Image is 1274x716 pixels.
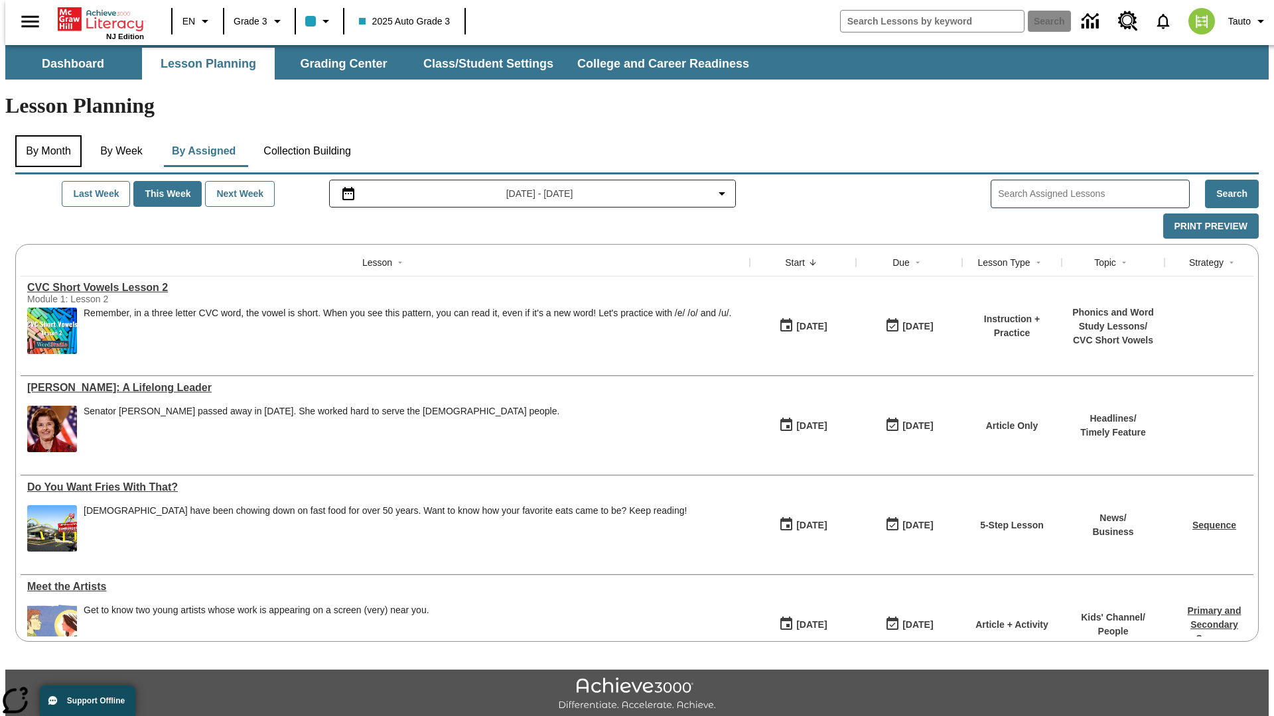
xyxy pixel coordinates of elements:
button: Grade: Grade 3, Select a grade [228,9,291,33]
p: Kids' Channel / [1081,611,1145,625]
p: Instruction + Practice [969,312,1055,340]
button: Sort [910,255,926,270]
button: Grading Center [277,48,410,80]
button: Sort [805,255,821,270]
a: Meet the Artists, Lessons [27,581,743,593]
button: Open side menu [11,2,50,41]
button: Collection Building [253,135,362,167]
button: By Week [88,135,155,167]
button: 08/27/25: Last day the lesson can be accessed [881,512,938,538]
p: CVC Short Vowels [1068,333,1158,347]
button: Sort [1116,255,1132,270]
span: Tauto [1228,15,1251,29]
a: Data Center [1074,3,1110,40]
a: Resource Center, Will open in new tab [1110,3,1146,39]
h1: Lesson Planning [5,93,1269,118]
button: Last Week [62,181,130,207]
div: [DATE] [796,318,827,335]
button: 08/27/25: Last day the lesson can be accessed [881,612,938,637]
a: Home [58,6,144,32]
div: Lesson [362,256,392,269]
p: News / [1092,511,1133,525]
div: SubNavbar [5,45,1269,80]
img: One of the first McDonald's stores, with the iconic red sign and golden arches. [27,505,77,552]
div: Start [785,256,805,269]
button: Print Preview [1163,213,1259,239]
img: avatar image [1188,8,1215,34]
img: A cartoonish self-portrait of Maya Halko and a realistic self-portrait of Lyla Sowder-Yuson. [27,605,77,651]
button: 08/27/25: Last day the lesson can be accessed [881,314,938,339]
svg: Collapse Date Range Filter [714,186,730,202]
a: Sequence [1192,520,1236,530]
button: By Month [15,135,82,167]
button: Search [1205,180,1259,208]
div: Senator [PERSON_NAME] passed away in [DATE]. She worked hard to serve the [DEMOGRAPHIC_DATA] people. [84,406,559,417]
span: Grade 3 [234,15,267,29]
p: Phonics and Word Study Lessons / [1068,306,1158,333]
a: Do You Want Fries With That?, Lessons [27,481,743,493]
span: NJ Edition [106,32,144,40]
div: Get to know two young artists whose work is appearing on a screen (very) near you. [84,605,429,616]
button: 08/27/25: First time the lesson was available [774,612,831,637]
div: CVC Short Vowels Lesson 2 [27,282,743,294]
p: Timely Feature [1080,426,1146,440]
a: Notifications [1146,4,1180,38]
div: Dianne Feinstein: A Lifelong Leader [27,382,743,394]
button: 08/27/25: First time the lesson was available [774,314,831,339]
button: Sort [392,255,408,270]
button: By Assigned [161,135,246,167]
div: Do You Want Fries With That? [27,481,743,493]
button: Select a new avatar [1180,4,1223,38]
p: Business [1092,525,1133,539]
button: 08/27/25: First time the lesson was available [774,413,831,438]
div: Americans have been chowing down on fast food for over 50 years. Want to know how your favorite e... [84,505,687,552]
img: CVC Short Vowels Lesson 2. [27,308,77,354]
input: Search Assigned Lessons [998,184,1189,204]
button: Dashboard [7,48,139,80]
div: Home [58,5,144,40]
div: Senator Dianne Feinstein passed away in September 2023. She worked hard to serve the American peo... [84,406,559,452]
p: Article + Activity [975,618,1048,632]
button: This Week [133,181,202,207]
div: Topic [1094,256,1116,269]
p: 5-Step Lesson [980,518,1044,532]
img: Achieve3000 Differentiate Accelerate Achieve [558,678,716,711]
p: People [1081,625,1145,638]
button: Sort [1030,255,1046,270]
button: Support Offline [40,686,135,716]
button: Profile/Settings [1223,9,1274,33]
button: 08/27/25: First time the lesson was available [774,512,831,538]
div: [DATE] [796,418,827,434]
div: Strategy [1189,256,1224,269]
p: Headlines / [1080,412,1146,426]
div: SubNavbar [5,48,761,80]
div: [DEMOGRAPHIC_DATA] have been chowing down on fast food for over 50 years. Want to know how your f... [84,505,687,516]
input: search field [841,11,1024,32]
button: Class color is light blue. Change class color [300,9,339,33]
img: Senator Dianne Feinstein of California smiles with the U.S. flag behind her. [27,406,77,452]
span: 2025 Auto Grade 3 [359,15,451,29]
div: Due [892,256,910,269]
button: Next Week [205,181,275,207]
button: Lesson Planning [142,48,275,80]
a: Dianne Feinstein: A Lifelong Leader, Lessons [27,382,743,394]
p: Remember, in a three letter CVC word, the vowel is short. When you see this pattern, you can read... [84,308,731,319]
div: Meet the Artists [27,581,743,593]
div: Remember, in a three letter CVC word, the vowel is short. When you see this pattern, you can read... [84,308,731,354]
span: [DATE] - [DATE] [506,187,573,201]
div: [DATE] [902,318,933,335]
button: Select the date range menu item [335,186,731,202]
button: 08/27/25: Last day the lesson can be accessed [881,413,938,438]
button: Language: EN, Select a language [177,9,219,33]
a: CVC Short Vowels Lesson 2, Lessons [27,282,743,294]
div: Module 1: Lesson 2 [27,294,226,304]
div: Lesson Type [977,256,1030,269]
p: Article Only [986,419,1038,433]
div: [DATE] [902,617,933,633]
div: Get to know two young artists whose work is appearing on a screen (very) near you. [84,605,429,651]
a: Primary and Secondary Sources [1188,605,1241,644]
